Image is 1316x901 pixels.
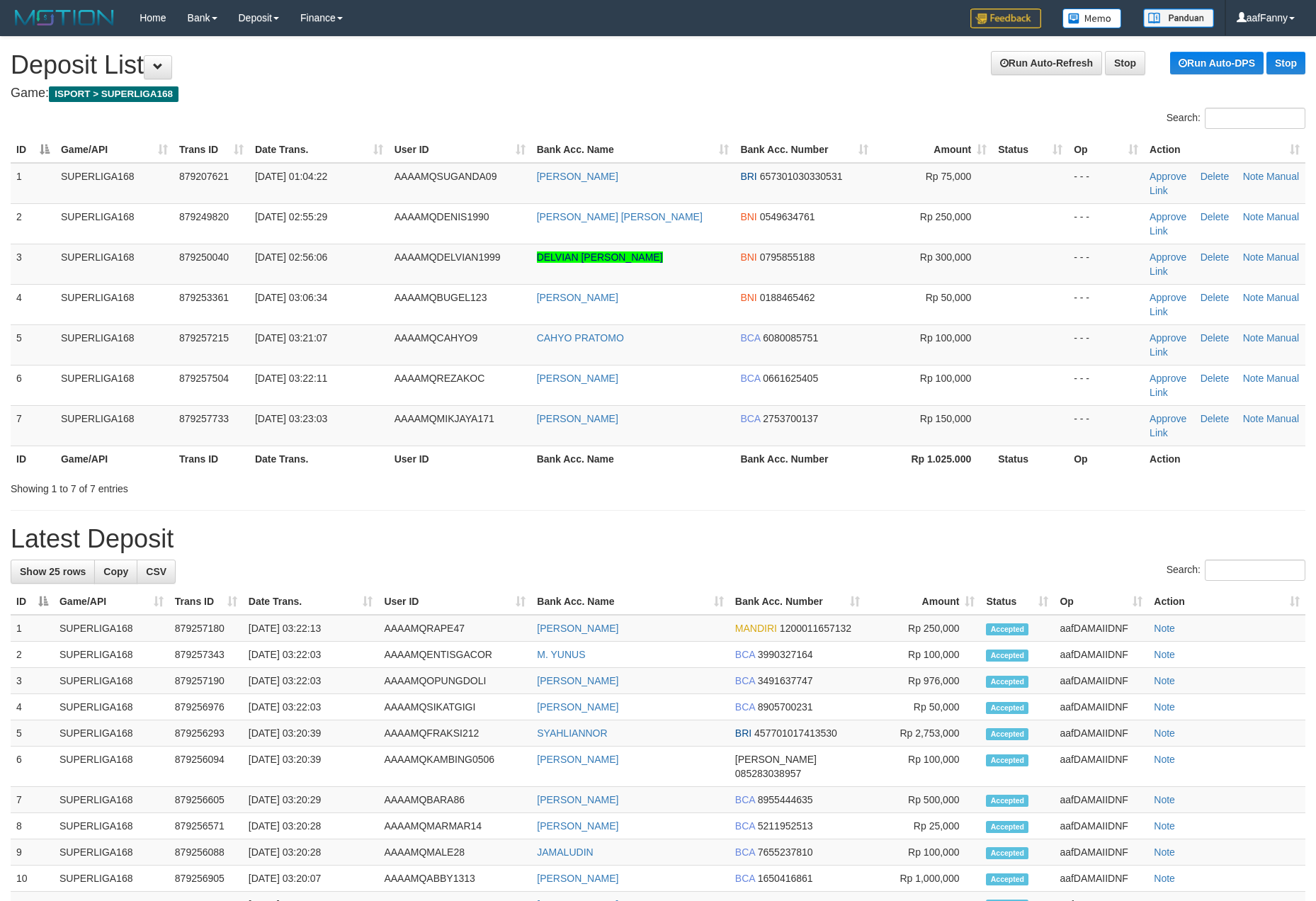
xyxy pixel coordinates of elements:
[11,244,55,284] td: 3
[169,615,243,642] td: 879257180
[1144,446,1305,472] th: Action
[243,813,379,839] td: [DATE] 03:20:28
[1154,623,1175,634] a: Note
[11,203,55,244] td: 2
[866,787,981,813] td: Rp 500,000
[758,701,813,713] span: Copy 8905700231 to clipboard
[1167,108,1305,129] label: Search:
[740,413,760,424] span: BCA
[11,86,1305,101] h4: Game:
[169,747,243,787] td: 879256094
[169,668,243,694] td: 879257190
[169,589,243,615] th: Trans ID: activate to sort column ascending
[11,284,55,324] td: 4
[986,873,1028,885] span: Accepted
[54,720,169,747] td: SUPERLIGA168
[1154,873,1175,884] a: Note
[55,446,174,472] th: Game/API
[1150,413,1186,424] a: Approve
[1154,727,1175,739] a: Note
[735,727,751,739] span: BRI
[243,747,379,787] td: [DATE] 03:20:39
[378,694,531,720] td: AAAAMQSIKATGIGI
[11,137,55,163] th: ID: activate to sort column descending
[537,675,618,686] a: [PERSON_NAME]
[55,284,174,324] td: SUPERLIGA168
[1068,203,1144,244] td: - - -
[980,589,1054,615] th: Status: activate to sort column ascending
[1054,615,1148,642] td: aafDAMAIIDNF
[55,203,174,244] td: SUPERLIGA168
[920,413,971,424] span: Rp 150,000
[740,373,760,384] span: BCA
[255,292,327,303] span: [DATE] 03:06:34
[55,137,174,163] th: Game/API: activate to sort column ascending
[531,589,730,615] th: Bank Acc. Name: activate to sort column ascending
[537,649,585,660] a: M. YUNUS
[11,589,54,615] th: ID: activate to sort column descending
[378,615,531,642] td: AAAAMQRAPE47
[1205,108,1305,129] input: Search:
[255,413,327,424] span: [DATE] 03:23:03
[1150,251,1299,277] a: Manual Link
[54,787,169,813] td: SUPERLIGA168
[531,446,735,472] th: Bank Acc. Name
[1243,373,1264,384] a: Note
[11,324,55,365] td: 5
[243,694,379,720] td: [DATE] 03:22:03
[11,787,54,813] td: 7
[243,668,379,694] td: [DATE] 03:22:03
[378,668,531,694] td: AAAAMQOPUNGDOLI
[54,642,169,668] td: SUPERLIGA168
[763,373,818,384] span: Copy 0661625405 to clipboard
[1150,292,1186,303] a: Approve
[1150,171,1299,196] a: Manual Link
[378,813,531,839] td: AAAAMQMARMAR14
[1201,251,1229,263] a: Delete
[1068,405,1144,446] td: - - -
[537,251,663,263] a: DELVIAN [PERSON_NAME]
[94,560,137,584] a: Copy
[395,211,489,222] span: AAAAMQDENIS1990
[537,794,618,805] a: [PERSON_NAME]
[1201,211,1229,222] a: Delete
[169,694,243,720] td: 879256976
[1150,251,1186,263] a: Approve
[537,292,618,303] a: [PERSON_NAME]
[926,292,972,303] span: Rp 50,000
[537,873,618,884] a: [PERSON_NAME]
[735,846,755,858] span: BCA
[758,846,813,858] span: Copy 7655237810 to clipboard
[866,839,981,866] td: Rp 100,000
[1054,694,1148,720] td: aafDAMAIIDNF
[874,137,992,163] th: Amount: activate to sort column ascending
[986,821,1028,833] span: Accepted
[1201,373,1229,384] a: Delete
[986,702,1028,714] span: Accepted
[378,747,531,787] td: AAAAMQKAMBING0506
[54,694,169,720] td: SUPERLIGA168
[54,668,169,694] td: SUPERLIGA168
[740,292,756,303] span: BNI
[735,623,777,634] span: MANDIRI
[1150,413,1299,438] a: Manual Link
[1154,701,1175,713] a: Note
[1105,51,1145,75] a: Stop
[179,211,229,222] span: 879249820
[1243,211,1264,222] a: Note
[1144,137,1305,163] th: Action: activate to sort column ascending
[1068,284,1144,324] td: - - -
[55,244,174,284] td: SUPERLIGA168
[537,623,618,634] a: [PERSON_NAME]
[1154,649,1175,660] a: Note
[986,795,1028,807] span: Accepted
[735,675,755,686] span: BCA
[537,820,618,832] a: [PERSON_NAME]
[1154,794,1175,805] a: Note
[389,446,531,472] th: User ID
[11,720,54,747] td: 5
[169,813,243,839] td: 879256571
[740,211,756,222] span: BNI
[735,754,817,765] span: [PERSON_NAME]
[1150,211,1299,237] a: Manual Link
